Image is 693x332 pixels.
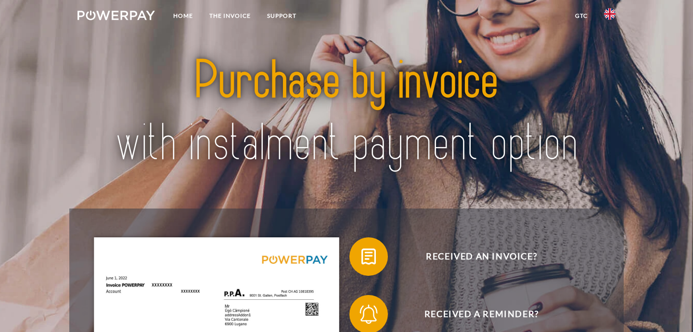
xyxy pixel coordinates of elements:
[77,11,155,20] img: logo-powerpay-white.svg
[654,294,685,324] iframe: Button to launch messaging window
[364,237,600,276] span: Received an invoice?
[201,7,259,25] a: THE INVOICE
[165,7,201,25] a: Home
[357,245,381,269] img: qb_bill.svg
[104,33,589,191] img: title-powerpay_en.svg
[259,7,305,25] a: Support
[604,8,616,20] img: en
[349,237,600,276] button: Received an invoice?
[357,302,381,326] img: qb_bell.svg
[567,7,596,25] a: GTC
